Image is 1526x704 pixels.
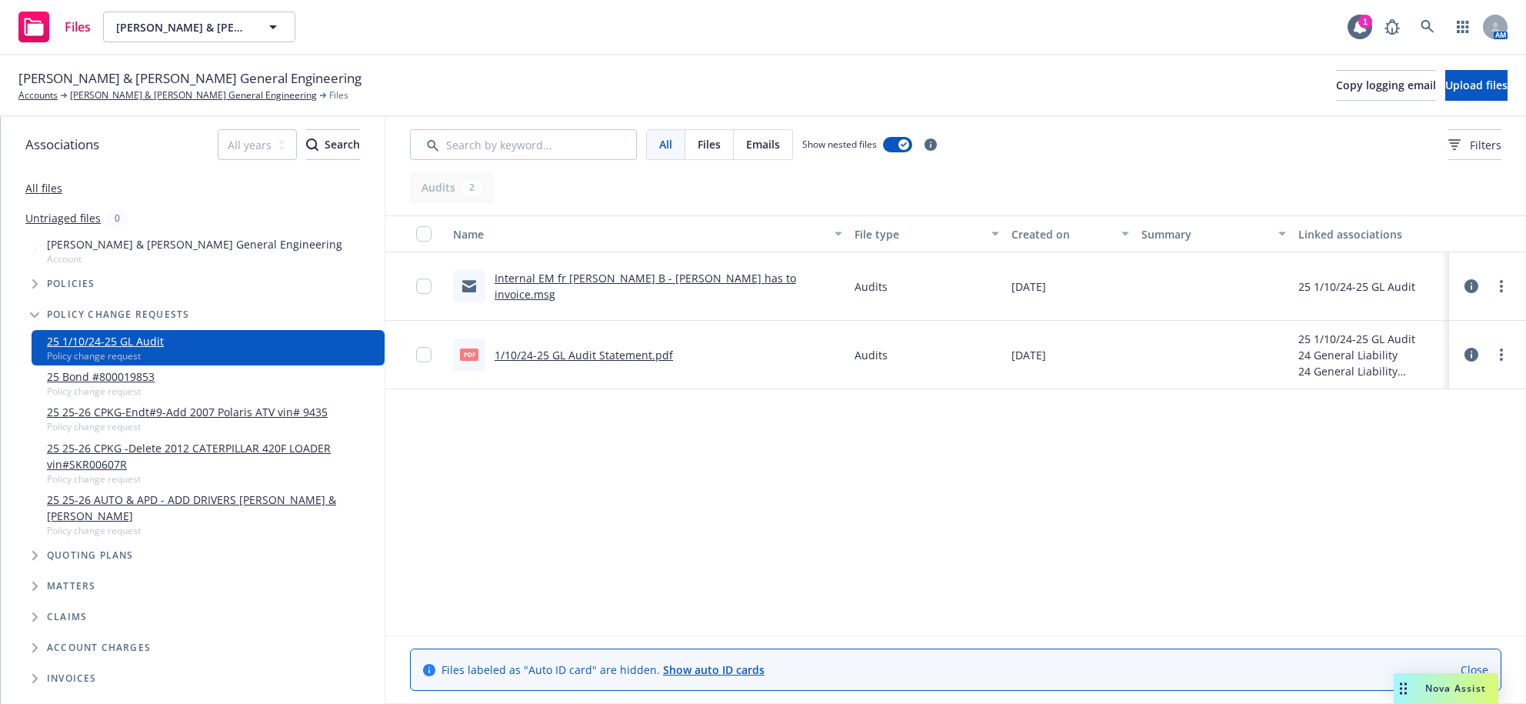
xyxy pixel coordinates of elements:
[18,68,362,88] span: [PERSON_NAME] & [PERSON_NAME] General Engineering
[1448,129,1501,160] button: Filters
[416,279,431,294] input: Toggle Row Selected
[47,643,151,652] span: Account charges
[1292,215,1449,252] button: Linked associations
[47,440,378,472] a: 25 25-26 CPKG -Delete 2012 CATERPILLAR 420F LOADER vin#SKR00607R
[1011,279,1046,295] span: [DATE]
[18,88,58,102] a: Accounts
[1492,277,1511,295] a: more
[1425,682,1486,695] span: Nova Assist
[746,136,780,152] span: Emails
[25,181,62,195] a: All files
[47,492,378,524] a: 25 25-26 AUTO & APD - ADD DRIVERS [PERSON_NAME] & [PERSON_NAME]
[1298,279,1415,295] div: 25 1/10/24-25 GL Audit
[1,233,385,694] div: Tree Example
[47,349,164,362] span: Policy change request
[1298,331,1443,347] div: 25 1/10/24-25 GL Audit
[103,12,295,42] button: [PERSON_NAME] & [PERSON_NAME] General Engineering
[659,136,672,152] span: All
[47,369,155,385] a: 25 Bond #800019853
[460,349,478,360] span: pdf
[306,129,360,160] button: SearchSearch
[802,138,877,151] span: Show nested files
[329,88,348,102] span: Files
[1448,12,1478,42] a: Switch app
[453,226,825,242] div: Name
[47,279,95,289] span: Policies
[107,209,128,227] div: 0
[70,88,317,102] a: [PERSON_NAME] & [PERSON_NAME] General Engineering
[1412,12,1443,42] a: Search
[1492,345,1511,364] a: more
[410,129,637,160] input: Search by keyword...
[416,226,431,242] input: Select all
[1377,12,1408,42] a: Report a Bug
[12,5,97,48] a: Files
[47,524,378,537] span: Policy change request
[1448,137,1501,153] span: Filters
[1011,226,1113,242] div: Created on
[1394,673,1498,704] button: Nova Assist
[47,582,95,591] span: Matters
[1461,662,1488,678] a: Close
[855,279,888,295] span: Audits
[25,210,101,226] a: Untriaged files
[1445,78,1508,92] span: Upload files
[447,215,848,252] button: Name
[116,19,249,35] span: [PERSON_NAME] & [PERSON_NAME] General Engineering
[1298,226,1443,242] div: Linked associations
[848,215,1005,252] button: File type
[306,138,318,151] svg: Search
[1141,226,1269,242] div: Summary
[1135,215,1292,252] button: Summary
[47,551,134,560] span: Quoting plans
[47,236,342,252] span: [PERSON_NAME] & [PERSON_NAME] General Engineering
[698,136,721,152] span: Files
[1298,347,1443,363] div: 24 General Liability
[1298,363,1443,379] div: 24 General Liability
[495,271,796,302] a: Internal EM fr [PERSON_NAME] B - [PERSON_NAME] has to invoice.msg
[416,347,431,362] input: Toggle Row Selected
[1011,347,1046,363] span: [DATE]
[1445,70,1508,101] button: Upload files
[25,135,99,155] span: Associations
[47,674,97,683] span: Invoices
[1358,15,1372,28] div: 1
[47,404,328,420] a: 25 25-26 CPKG-Endt#9-Add 2007 Polaris ATV vin# 9435
[65,21,91,33] span: Files
[47,420,328,433] span: Policy change request
[855,347,888,363] span: Audits
[663,662,765,677] a: Show auto ID cards
[1336,70,1436,101] button: Copy logging email
[1005,215,1136,252] button: Created on
[306,130,360,159] div: Search
[47,472,378,485] span: Policy change request
[1394,673,1413,704] div: Drag to move
[855,226,982,242] div: File type
[1470,137,1501,153] span: Filters
[47,310,189,319] span: Policy change requests
[441,662,765,678] span: Files labeled as "Auto ID card" are hidden.
[47,385,155,398] span: Policy change request
[47,333,164,349] a: 25 1/10/24-25 GL Audit
[47,252,342,265] span: Account
[1336,78,1436,92] span: Copy logging email
[495,348,673,362] a: 1/10/24-25 GL Audit Statement.pdf
[47,612,87,622] span: Claims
